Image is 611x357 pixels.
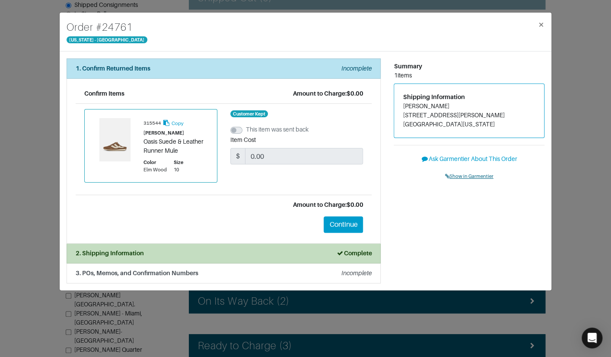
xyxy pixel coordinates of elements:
div: 1 items [394,71,544,80]
button: Ask Garmentier About This Order [394,152,544,166]
div: Amount to Charge: $0.00 [84,200,363,209]
div: Color [143,159,167,166]
strong: 2. Shipping Information [76,250,144,257]
small: [PERSON_NAME] [143,130,184,135]
label: This item was sent back [246,125,309,134]
h4: Order # 24761 [67,19,147,35]
div: Elm Wood [143,166,167,174]
div: 10 [174,166,183,174]
div: Oasis Suede & Leather Runner Mule [143,137,208,155]
div: Size [174,159,183,166]
a: Show in Garmentier [394,169,544,183]
small: 315544 [143,121,161,126]
div: Summary [394,62,544,71]
small: Copy [172,121,184,126]
span: Show in Garmentier [445,174,493,179]
span: [US_STATE] - [GEOGRAPHIC_DATA] [67,36,147,43]
em: Incomplete [341,65,372,72]
button: Close [531,13,551,37]
span: Shipping Information [403,93,465,100]
span: Customer Kept [230,110,268,117]
button: Copy [162,118,184,128]
address: [PERSON_NAME] [STREET_ADDRESS][PERSON_NAME] [GEOGRAPHIC_DATA][US_STATE] [403,102,535,129]
div: Amount to Charge: $0.00 [293,89,363,98]
strong: 3. POs, Memos, and Confirmation Numbers [76,270,198,277]
strong: 1. Confirm Returned Items [76,65,150,72]
div: Confirm Items [84,89,124,98]
em: Incomplete [341,270,372,277]
img: Product [93,118,137,161]
button: Continue [324,216,363,233]
label: Item Cost [230,135,256,145]
span: × [538,19,544,30]
span: $ [230,148,245,164]
div: Open Intercom Messenger [582,328,602,348]
strong: Complete [336,250,372,257]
